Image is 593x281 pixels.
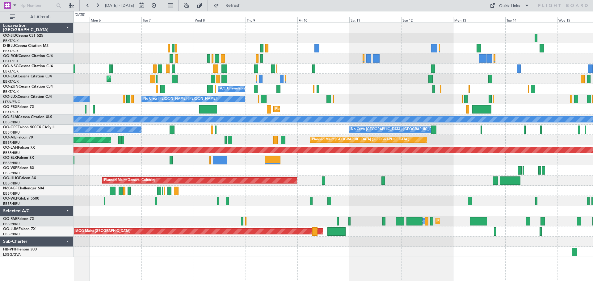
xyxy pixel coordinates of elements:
span: Refresh [220,3,246,8]
a: EBKT/KJK [3,39,19,43]
span: OO-VSF [3,166,17,170]
a: OO-VSFFalcon 8X [3,166,34,170]
span: [DATE] - [DATE] [105,3,134,8]
a: OO-AIEFalcon 7X [3,136,33,139]
a: EBKT/KJK [3,59,19,64]
a: OO-NSGCessna Citation CJ4 [3,64,53,68]
div: Sat 11 [349,17,401,23]
span: OO-ROK [3,54,19,58]
span: OO-LAH [3,146,18,150]
a: OO-LXACessna Citation CJ4 [3,75,52,78]
button: Quick Links [487,1,532,10]
span: OO-FSX [3,105,17,109]
a: OO-LAHFalcon 7X [3,146,35,150]
div: Planned Maint Geneva (Cointrin) [104,176,155,185]
div: Mon 13 [453,17,505,23]
button: All Aircraft [7,12,67,22]
a: OO-LUXCessna Citation CJ4 [3,95,52,99]
span: OO-LUX [3,95,18,99]
div: Planned Maint [GEOGRAPHIC_DATA] ([GEOGRAPHIC_DATA]) [312,135,409,144]
div: Tue 14 [505,17,557,23]
a: EBKT/KJK [3,49,19,53]
div: Fri 10 [297,17,349,23]
a: OO-ELKFalcon 8X [3,156,34,160]
a: EBBR/BRU [3,130,20,135]
span: All Aircraft [16,15,65,19]
a: OO-SLMCessna Citation XLS [3,115,52,119]
div: Mon 6 [90,17,141,23]
a: EBBR/BRU [3,161,20,165]
a: LFSN/ENC [3,100,20,104]
div: Quick Links [499,3,520,9]
span: OO-LUM [3,227,19,231]
div: Planned Maint Kortrijk-[GEOGRAPHIC_DATA] [275,105,347,114]
div: Sun 12 [401,17,453,23]
span: OO-ZUN [3,85,19,89]
div: [DATE] [75,12,85,18]
a: EBKT/KJK [3,89,19,94]
a: OO-GPEFalcon 900EX EASy II [3,126,54,129]
a: EBBR/BRU [3,222,20,226]
div: Tue 7 [141,17,193,23]
span: OO-FAE [3,217,17,221]
a: OO-JIDCessna CJ1 525 [3,34,43,38]
div: A/C Unavailable [GEOGRAPHIC_DATA]-[GEOGRAPHIC_DATA] [220,84,318,93]
a: EBBR/BRU [3,181,20,186]
a: HB-VPIPhenom 300 [3,248,37,251]
span: HB-VPI [3,248,15,251]
a: OO-HHOFalcon 8X [3,176,36,180]
div: No Crew [GEOGRAPHIC_DATA] ([GEOGRAPHIC_DATA] National) [351,125,454,134]
a: OO-FAEFalcon 7X [3,217,34,221]
div: Planned Maint Melsbroek Air Base [437,217,491,226]
div: Wed 8 [194,17,246,23]
span: N604GF [3,187,18,190]
span: OO-ELK [3,156,17,160]
a: OO-WLPGlobal 5500 [3,197,39,200]
a: EBBR/BRU [3,140,20,145]
span: OO-WLP [3,197,18,200]
span: OO-SLM [3,115,18,119]
span: OO-AIE [3,136,16,139]
a: EBBR/BRU [3,191,20,196]
a: EBKT/KJK [3,69,19,74]
span: OO-NSG [3,64,19,68]
a: OO-ROKCessna Citation CJ4 [3,54,53,58]
span: OO-GPE [3,126,18,129]
a: EBBR/BRU [3,232,20,237]
button: Refresh [211,1,248,10]
div: Planned Maint Kortrijk-[GEOGRAPHIC_DATA] [108,74,180,83]
div: No Crew [PERSON_NAME] ([PERSON_NAME]) [143,94,217,104]
a: LSGG/GVA [3,252,21,257]
a: N604GFChallenger 604 [3,187,44,190]
a: OO-FSXFalcon 7X [3,105,34,109]
div: AOG Maint [GEOGRAPHIC_DATA] [76,227,130,236]
a: D-IBLUCessna Citation M2 [3,44,48,48]
span: OO-JID [3,34,16,38]
a: EBBR/BRU [3,171,20,176]
span: D-IBLU [3,44,15,48]
a: EBBR/BRU [3,151,20,155]
input: Trip Number [19,1,54,10]
a: EBBR/BRU [3,201,20,206]
a: OO-ZUNCessna Citation CJ4 [3,85,53,89]
span: OO-HHO [3,176,19,180]
span: OO-LXA [3,75,18,78]
a: EBBR/BRU [3,120,20,125]
a: EBKT/KJK [3,79,19,84]
div: Thu 9 [246,17,297,23]
a: EBKT/KJK [3,110,19,114]
a: OO-LUMFalcon 7X [3,227,36,231]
